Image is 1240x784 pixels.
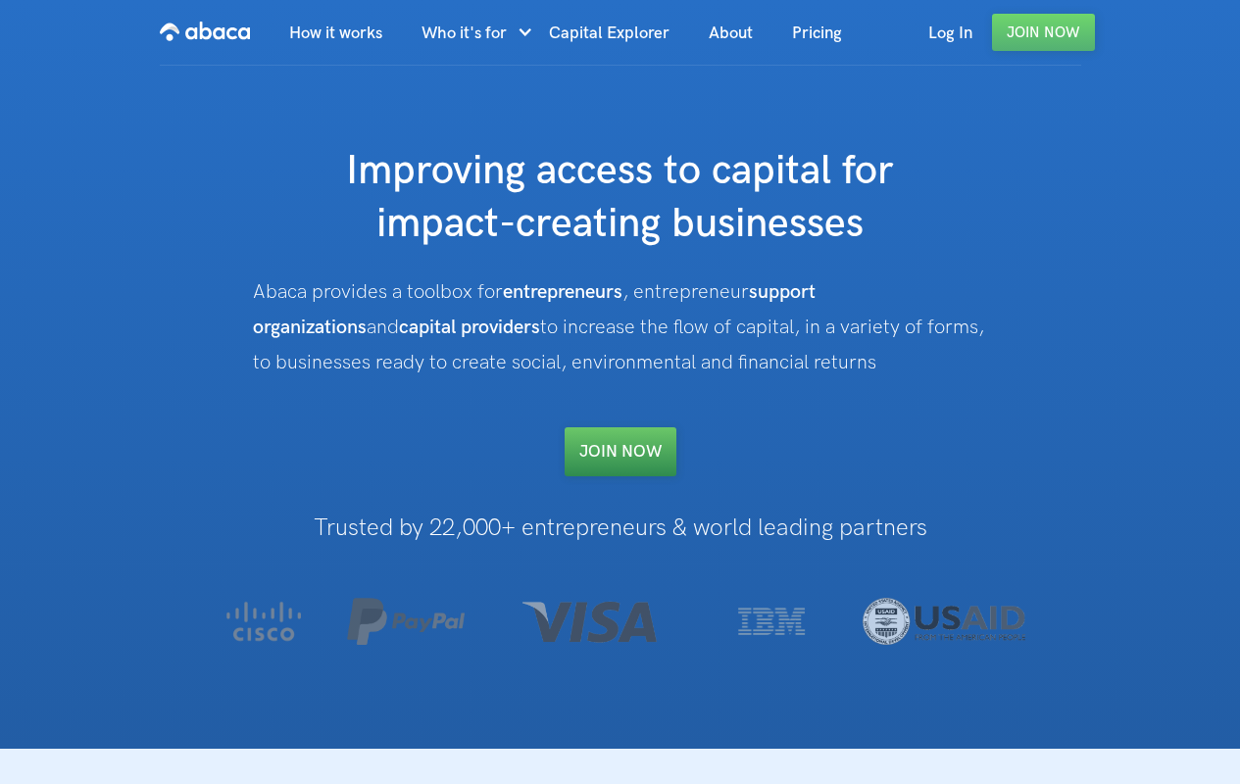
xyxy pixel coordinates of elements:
[565,427,676,476] a: Join NOW
[992,14,1095,51] a: Join Now
[160,16,250,47] img: Abaca logo
[503,280,622,304] strong: entrepreneurs
[253,274,988,380] div: Abaca provides a toolbox for , entrepreneur and to increase the flow of capital, in a variety of ...
[399,316,540,339] strong: capital providers
[228,145,1013,251] h1: Improving access to capital for impact-creating businesses
[186,515,1055,541] h1: Trusted by 22,000+ entrepreneurs & world leading partners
